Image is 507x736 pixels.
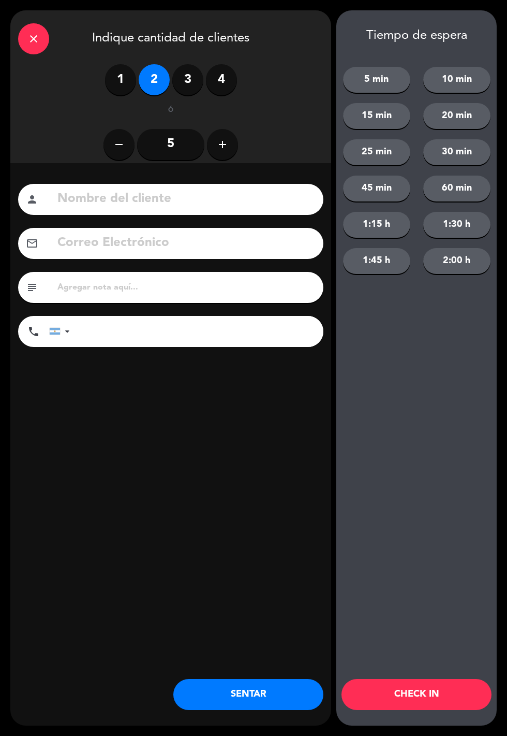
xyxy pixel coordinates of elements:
[343,248,410,274] button: 1:45 h
[423,67,490,93] button: 10 min
[27,33,40,45] i: close
[423,248,490,274] button: 2:00 h
[26,281,38,294] i: subject
[423,103,490,129] button: 20 min
[216,138,229,151] i: add
[343,176,410,201] button: 45 min
[139,64,170,95] label: 2
[207,129,238,160] button: add
[56,280,316,295] input: Agregar nota aquí...
[56,189,316,210] input: Nombre del cliente
[27,325,40,338] i: phone
[423,139,490,165] button: 30 min
[56,233,316,254] input: Correo Electrónico
[26,193,38,206] i: person
[103,129,135,160] button: remove
[50,316,73,347] div: Argentina: +54
[154,106,188,116] div: ó
[423,212,490,238] button: 1:30 h
[10,10,331,64] div: Indique cantidad de clientes
[113,138,125,151] i: remove
[173,679,323,710] button: SENTAR
[105,64,136,95] label: 1
[343,103,410,129] button: 15 min
[341,679,491,710] button: CHECK IN
[343,67,410,93] button: 5 min
[343,212,410,238] button: 1:15 h
[336,28,497,44] div: Tiempo de espera
[343,139,410,165] button: 25 min
[206,64,237,95] label: 4
[172,64,203,95] label: 3
[423,176,490,201] button: 60 min
[26,237,38,250] i: email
